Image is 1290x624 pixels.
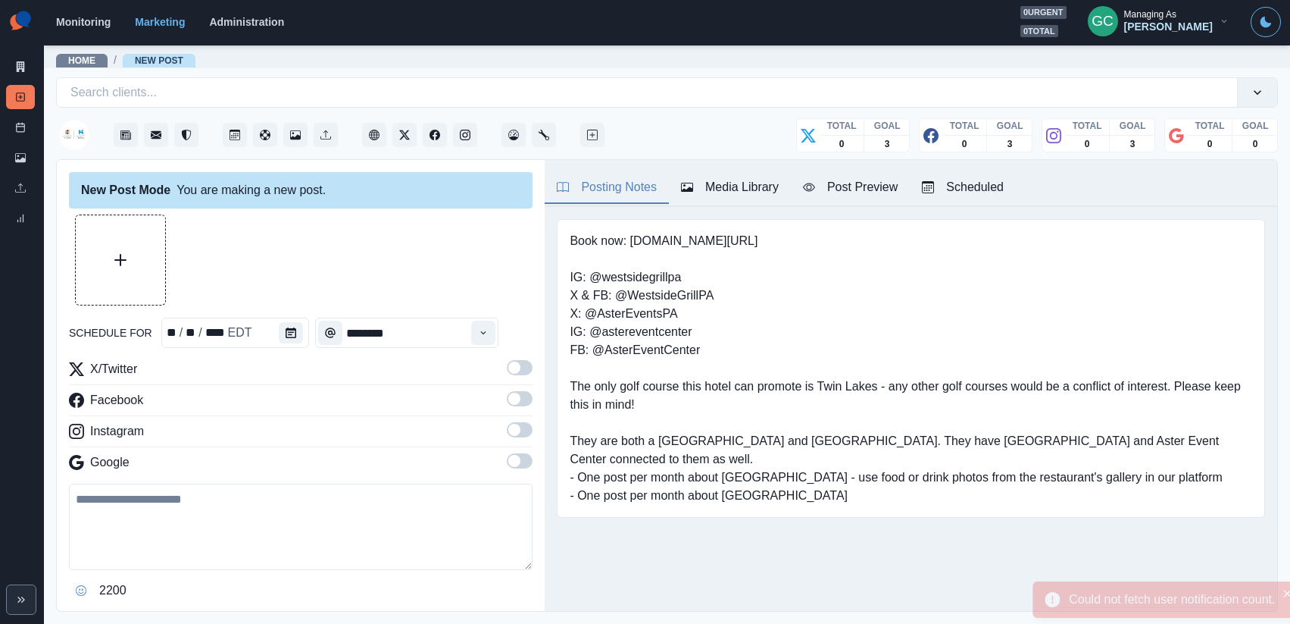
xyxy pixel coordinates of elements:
[1120,119,1146,133] p: GOAL
[204,324,226,342] div: schedule for
[59,120,89,150] img: 112595854263434
[76,215,165,305] button: Upload Media
[6,85,35,109] a: New Post
[1069,591,1275,609] div: Could not fetch user notification count.
[90,360,137,378] p: X/Twitter
[90,391,143,409] p: Facebook
[922,178,1004,196] div: Scheduled
[283,123,308,147] button: Media Library
[423,123,447,147] button: Facebook
[997,119,1023,133] p: GOAL
[1073,119,1102,133] p: TOTAL
[135,55,183,66] a: New Post
[827,119,857,133] p: TOTAL
[69,172,533,209] div: You are making a new post.
[885,137,890,151] p: 3
[165,324,254,342] div: Date
[1076,6,1242,36] button: Managing As[PERSON_NAME]
[318,321,342,345] button: Time
[874,119,901,133] p: GOAL
[90,422,144,441] p: Instagram
[803,178,898,196] div: Post Preview
[135,16,185,28] a: Marketing
[165,324,178,342] div: schedule for
[362,123,386,147] button: Client Website
[69,579,93,603] button: Opens Emoji Picker
[1085,137,1090,151] p: 0
[557,178,657,196] div: Posting Notes
[223,123,247,147] button: Post Schedule
[184,324,197,342] div: schedule for
[1020,25,1058,38] span: 0 total
[6,176,35,200] a: Uploads
[279,322,303,343] button: schedule for
[197,324,203,342] div: /
[315,318,498,348] input: Select Time
[839,137,845,151] p: 0
[315,318,498,348] div: Time
[253,123,277,147] button: Content Pool
[681,178,779,196] div: Media Library
[1130,137,1135,151] p: 3
[1124,9,1176,20] div: Managing As
[501,123,526,147] button: Dashboard
[1195,119,1225,133] p: TOTAL
[1020,6,1067,19] span: 0 urgent
[1092,3,1114,39] div: Gizelle Carlos
[226,324,254,342] div: schedule for
[6,115,35,140] a: Post Schedule
[90,453,130,472] p: Google
[471,321,495,345] button: Time
[114,123,138,147] button: Stream
[1207,137,1213,151] p: 0
[6,55,35,79] a: Marketing Summary
[81,181,170,199] div: New Post Mode
[1124,20,1213,33] div: [PERSON_NAME]
[6,146,35,170] a: Media Library
[174,123,198,147] button: Reviews
[69,325,152,341] label: schedule for
[392,123,417,147] button: Twitter
[1253,137,1258,151] p: 0
[99,582,127,600] p: 2200
[962,137,967,151] p: 0
[950,119,979,133] p: TOTAL
[56,16,111,28] a: Monitoring
[178,324,184,342] div: /
[580,123,604,147] button: Create New Post
[56,52,195,68] nav: breadcrumb
[6,206,35,230] a: Review Summary
[1007,137,1013,151] p: 3
[532,123,556,147] button: Administration
[209,16,284,28] a: Administration
[453,123,477,147] button: Instagram
[1251,7,1281,37] button: Toggle Mode
[570,232,1252,505] pre: Book now: [DOMAIN_NAME][URL] IG: @westsidegrillpa X & FB: @WestsideGrillPA X: @AsterEventsPA IG: ...
[1242,119,1269,133] p: GOAL
[68,55,95,66] a: Home
[6,585,36,615] button: Expand
[161,318,309,348] div: schedule for
[144,123,168,147] button: Messages
[114,52,117,68] span: /
[314,123,338,147] button: Uploads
